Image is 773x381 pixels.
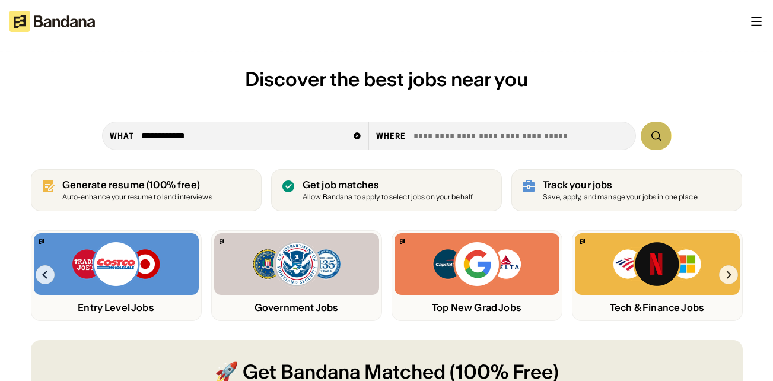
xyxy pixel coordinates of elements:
[580,239,585,244] img: Bandana logo
[245,67,528,91] span: Discover the best jobs near you
[719,265,738,284] img: Right Arrow
[575,302,740,313] div: Tech & Finance Jobs
[214,302,379,313] div: Government Jobs
[543,193,698,201] div: Save, apply, and manage your jobs in one place
[31,169,262,211] a: Generate resume (100% free)Auto-enhance your resume to land interviews
[400,239,405,244] img: Bandana logo
[252,240,342,288] img: FBI, DHS, MWRD logos
[395,302,559,313] div: Top New Grad Jobs
[39,239,44,244] img: Bandana logo
[34,302,199,313] div: Entry Level Jobs
[303,179,473,190] div: Get job matches
[62,193,212,201] div: Auto-enhance your resume to land interviews
[376,131,406,141] div: Where
[62,179,212,190] div: Generate resume
[31,230,202,321] a: Bandana logoTrader Joe’s, Costco, Target logosEntry Level Jobs
[511,169,742,211] a: Track your jobs Save, apply, and manage your jobs in one place
[220,239,224,244] img: Bandana logo
[147,179,200,190] span: (100% free)
[36,265,55,284] img: Left Arrow
[612,240,702,288] img: Bank of America, Netflix, Microsoft logos
[71,240,161,288] img: Trader Joe’s, Costco, Target logos
[9,11,95,32] img: Bandana logotype
[271,169,502,211] a: Get job matches Allow Bandana to apply to select jobs on your behalf
[572,230,743,321] a: Bandana logoBank of America, Netflix, Microsoft logosTech & Finance Jobs
[543,179,698,190] div: Track your jobs
[110,131,134,141] div: what
[303,193,473,201] div: Allow Bandana to apply to select jobs on your behalf
[392,230,562,321] a: Bandana logoCapital One, Google, Delta logosTop New Grad Jobs
[211,230,382,321] a: Bandana logoFBI, DHS, MWRD logosGovernment Jobs
[432,240,522,288] img: Capital One, Google, Delta logos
